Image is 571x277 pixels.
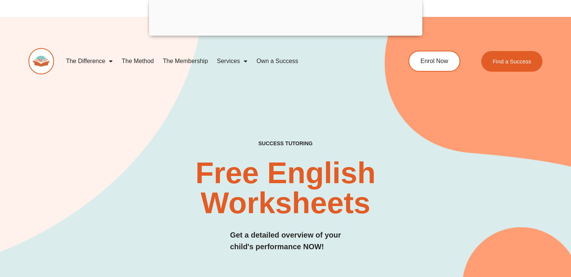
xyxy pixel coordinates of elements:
[212,53,252,70] a: Services
[408,51,460,72] a: Enrol Now
[209,140,362,147] h4: SUCCESS TUTORING​
[62,53,118,70] a: The Difference
[230,229,341,253] h3: Get a detailed overview of your child's performance NOW!
[446,193,571,277] iframe: Chat Widget
[116,158,455,218] h2: Free English Worksheets​
[62,53,379,70] nav: Menu
[158,53,212,70] a: The Membership
[117,53,158,70] a: The Method
[481,51,542,72] a: Find a Success
[493,59,531,64] span: Find a Success
[420,58,448,64] span: Enrol Now
[252,53,303,70] a: Own a Success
